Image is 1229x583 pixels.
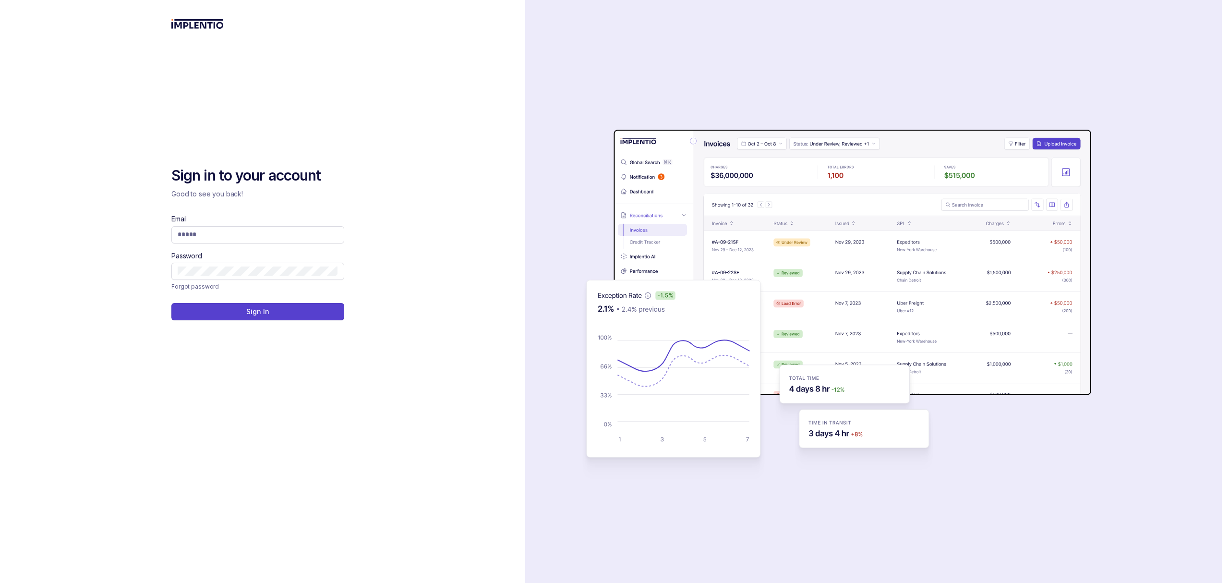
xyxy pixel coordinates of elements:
label: Password [171,251,202,261]
img: logo [171,19,224,29]
label: Email [171,214,187,224]
p: Good to see you back! [171,189,344,199]
p: Sign In [246,307,269,316]
a: Link Forgot password [171,282,219,291]
p: Forgot password [171,282,219,291]
img: signin-background.svg [552,99,1095,484]
h2: Sign in to your account [171,166,344,185]
button: Sign In [171,303,344,320]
